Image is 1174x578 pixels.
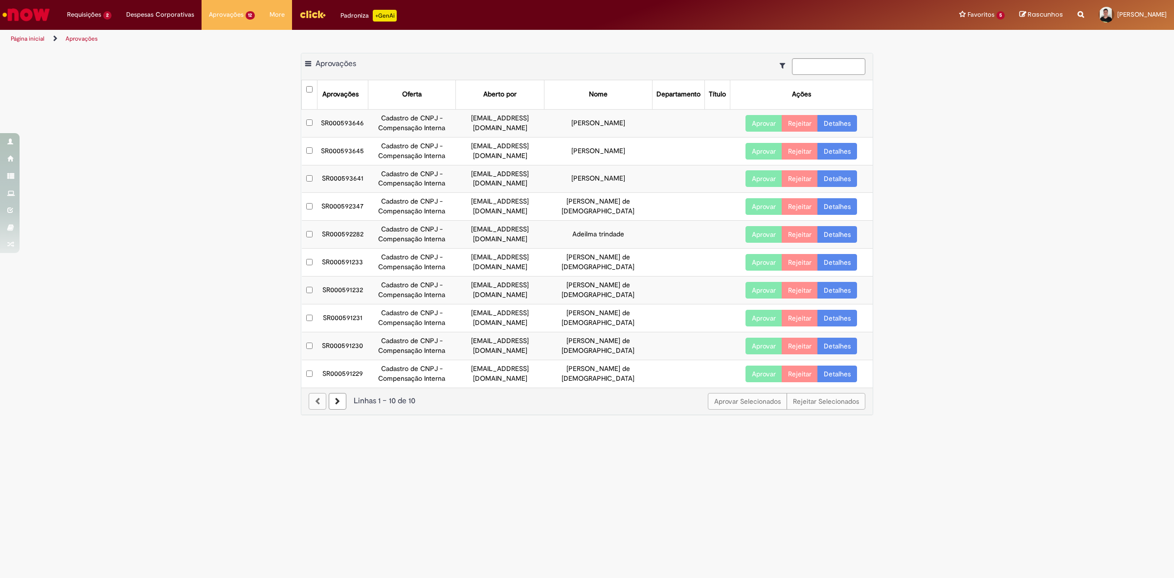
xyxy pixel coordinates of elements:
td: [EMAIL_ADDRESS][DOMAIN_NAME] [456,249,544,277]
td: [EMAIL_ADDRESS][DOMAIN_NAME] [456,277,544,304]
td: SR000592282 [317,221,368,249]
a: Detalhes [817,198,857,215]
td: Cadastro de CNPJ - Compensação Interna [368,277,456,304]
div: Oferta [402,90,422,99]
button: Aprovar [745,282,782,299]
a: Detalhes [817,366,857,382]
td: SR000593646 [317,109,368,137]
td: Cadastro de CNPJ - Compensação Interna [368,193,456,221]
div: Título [709,90,726,99]
div: Ações [792,90,811,99]
td: [PERSON_NAME] de [DEMOGRAPHIC_DATA] [544,360,652,388]
a: Detalhes [817,338,857,354]
button: Aprovar [745,115,782,132]
ul: Trilhas de página [7,30,775,48]
span: [PERSON_NAME] [1117,10,1167,19]
button: Rejeitar [782,170,818,187]
a: Rascunhos [1019,10,1063,20]
td: [EMAIL_ADDRESS][DOMAIN_NAME] [456,109,544,137]
td: [PERSON_NAME] de [DEMOGRAPHIC_DATA] [544,304,652,332]
img: ServiceNow [1,5,51,24]
td: Cadastro de CNPJ - Compensação Interna [368,165,456,193]
td: SR000593641 [317,165,368,193]
button: Rejeitar [782,254,818,271]
td: Adeilma trindade [544,221,652,249]
td: [PERSON_NAME] [544,109,652,137]
button: Aprovar [745,170,782,187]
td: SR000591232 [317,277,368,304]
button: Aprovar [745,338,782,354]
button: Rejeitar [782,366,818,382]
td: SR000591233 [317,249,368,277]
a: Detalhes [817,282,857,299]
td: [EMAIL_ADDRESS][DOMAIN_NAME] [456,360,544,388]
td: [EMAIL_ADDRESS][DOMAIN_NAME] [456,332,544,360]
button: Rejeitar [782,226,818,243]
td: [PERSON_NAME] de [DEMOGRAPHIC_DATA] [544,332,652,360]
th: Aprovações [317,80,368,109]
td: [EMAIL_ADDRESS][DOMAIN_NAME] [456,165,544,193]
td: SR000592347 [317,193,368,221]
span: Rascunhos [1028,10,1063,19]
td: SR000591230 [317,332,368,360]
a: Detalhes [817,143,857,160]
span: 12 [246,11,255,20]
button: Aprovar [745,198,782,215]
td: Cadastro de CNPJ - Compensação Interna [368,304,456,332]
button: Aprovar [745,254,782,271]
span: Requisições [67,10,101,20]
span: Favoritos [968,10,994,20]
i: Mostrar filtros para: Suas Solicitações [780,62,790,69]
div: Nome [589,90,608,99]
td: SR000591231 [317,304,368,332]
button: Aprovar [745,366,782,382]
div: Linhas 1 − 10 de 10 [309,395,865,407]
td: [PERSON_NAME] de [DEMOGRAPHIC_DATA] [544,249,652,277]
a: Detalhes [817,115,857,132]
button: Aprovar [745,143,782,160]
span: Aprovações [316,59,356,69]
td: Cadastro de CNPJ - Compensação Interna [368,221,456,249]
span: More [270,10,285,20]
button: Aprovar [745,310,782,326]
td: [EMAIL_ADDRESS][DOMAIN_NAME] [456,193,544,221]
div: Padroniza [340,10,397,22]
button: Rejeitar [782,338,818,354]
button: Rejeitar [782,198,818,215]
td: Cadastro de CNPJ - Compensação Interna [368,360,456,388]
td: [EMAIL_ADDRESS][DOMAIN_NAME] [456,221,544,249]
td: [EMAIL_ADDRESS][DOMAIN_NAME] [456,137,544,165]
button: Rejeitar [782,282,818,299]
td: Cadastro de CNPJ - Compensação Interna [368,249,456,277]
span: Despesas Corporativas [126,10,194,20]
span: 2 [103,11,112,20]
div: Aberto por [483,90,517,99]
td: Cadastro de CNPJ - Compensação Interna [368,109,456,137]
a: Aprovações [66,35,98,43]
button: Rejeitar [782,310,818,326]
a: Detalhes [817,254,857,271]
div: Departamento [656,90,700,99]
a: Detalhes [817,226,857,243]
td: Cadastro de CNPJ - Compensação Interna [368,332,456,360]
button: Aprovar [745,226,782,243]
td: SR000591229 [317,360,368,388]
button: Rejeitar [782,143,818,160]
span: 5 [996,11,1005,20]
a: Detalhes [817,310,857,326]
p: +GenAi [373,10,397,22]
div: Aprovações [322,90,359,99]
td: [PERSON_NAME] de [DEMOGRAPHIC_DATA] [544,277,652,304]
td: SR000593645 [317,137,368,165]
td: [PERSON_NAME] de [DEMOGRAPHIC_DATA] [544,193,652,221]
td: [PERSON_NAME] [544,165,652,193]
a: Detalhes [817,170,857,187]
img: click_logo_yellow_360x200.png [299,7,326,22]
td: [PERSON_NAME] [544,137,652,165]
td: Cadastro de CNPJ - Compensação Interna [368,137,456,165]
a: Página inicial [11,35,45,43]
td: [EMAIL_ADDRESS][DOMAIN_NAME] [456,304,544,332]
span: Aprovações [209,10,244,20]
button: Rejeitar [782,115,818,132]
